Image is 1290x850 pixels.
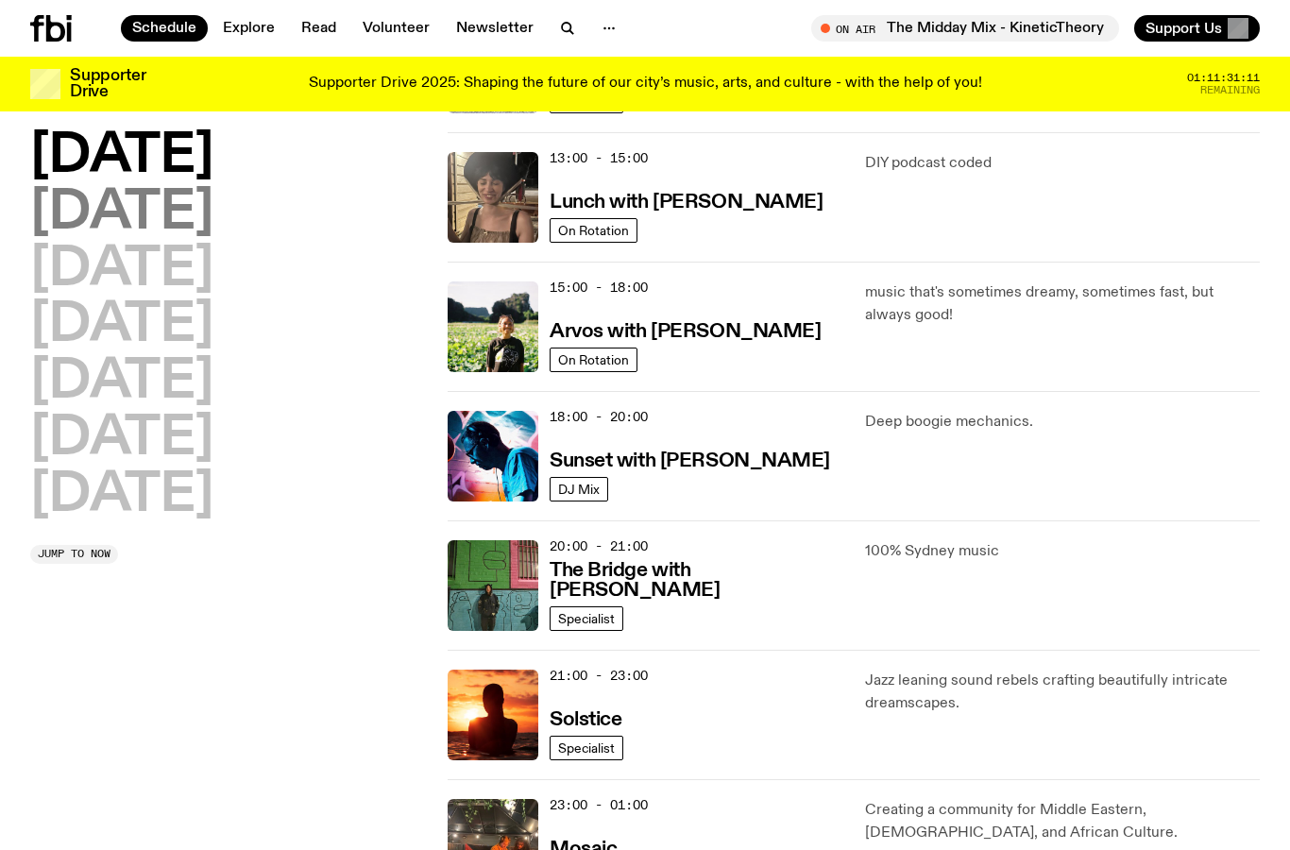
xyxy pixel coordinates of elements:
a: Solstice [550,706,621,730]
a: DJ Mix [550,477,608,501]
button: [DATE] [30,469,213,522]
h3: Lunch with [PERSON_NAME] [550,193,823,212]
a: Newsletter [445,15,545,42]
button: [DATE] [30,187,213,240]
span: 13:00 - 15:00 [550,149,648,167]
span: Support Us [1146,20,1222,37]
h3: Supporter Drive [70,68,145,100]
p: 100% Sydney music [865,540,1260,563]
button: Support Us [1134,15,1260,42]
span: Specialist [558,740,615,755]
span: Specialist [558,611,615,625]
a: Lunch with [PERSON_NAME] [550,189,823,212]
h3: Solstice [550,710,621,730]
button: [DATE] [30,356,213,409]
a: Specialist [550,736,623,760]
img: A girl standing in the ocean as waist level, staring into the rise of the sun. [448,670,538,760]
h3: The Bridge with [PERSON_NAME] [550,561,842,601]
h3: Sunset with [PERSON_NAME] [550,451,830,471]
span: 01:11:31:11 [1187,73,1260,83]
span: 18:00 - 20:00 [550,408,648,426]
span: Jump to now [38,549,110,559]
p: Supporter Drive 2025: Shaping the future of our city’s music, arts, and culture - with the help o... [309,76,982,93]
a: Specialist [550,606,623,631]
span: 20:00 - 21:00 [550,537,648,555]
p: music that's sometimes dreamy, sometimes fast, but always good! [865,281,1260,327]
span: 15:00 - 18:00 [550,279,648,297]
button: On AirThe Midday Mix - KineticTheory [811,15,1119,42]
a: Arvos with [PERSON_NAME] [550,318,821,342]
a: On Rotation [550,218,637,243]
a: The Bridge with [PERSON_NAME] [550,557,842,601]
a: Schedule [121,15,208,42]
a: Read [290,15,348,42]
img: Amelia Sparke is wearing a black hoodie and pants, leaning against a blue, green and pink wall wi... [448,540,538,631]
button: [DATE] [30,299,213,352]
span: 23:00 - 01:00 [550,796,648,814]
img: Simon Caldwell stands side on, looking downwards. He has headphones on. Behind him is a brightly ... [448,411,538,501]
a: Explore [212,15,286,42]
p: Deep boogie mechanics. [865,411,1260,433]
span: Remaining [1200,85,1260,95]
span: On Rotation [558,352,629,366]
button: [DATE] [30,130,213,183]
img: Bri is smiling and wearing a black t-shirt. She is standing in front of a lush, green field. Ther... [448,281,538,372]
span: 21:00 - 23:00 [550,667,648,685]
a: Volunteer [351,15,441,42]
p: Creating a community for Middle Eastern, [DEMOGRAPHIC_DATA], and African Culture. [865,799,1260,844]
span: On Rotation [558,223,629,237]
p: DIY podcast coded [865,152,1260,175]
button: Jump to now [30,545,118,564]
p: Jazz leaning sound rebels crafting beautifully intricate dreamscapes. [865,670,1260,715]
a: On Rotation [550,348,637,372]
a: Sunset with [PERSON_NAME] [550,448,830,471]
button: [DATE] [30,244,213,297]
button: [DATE] [30,413,213,466]
span: DJ Mix [558,482,600,496]
h3: Arvos with [PERSON_NAME] [550,322,821,342]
